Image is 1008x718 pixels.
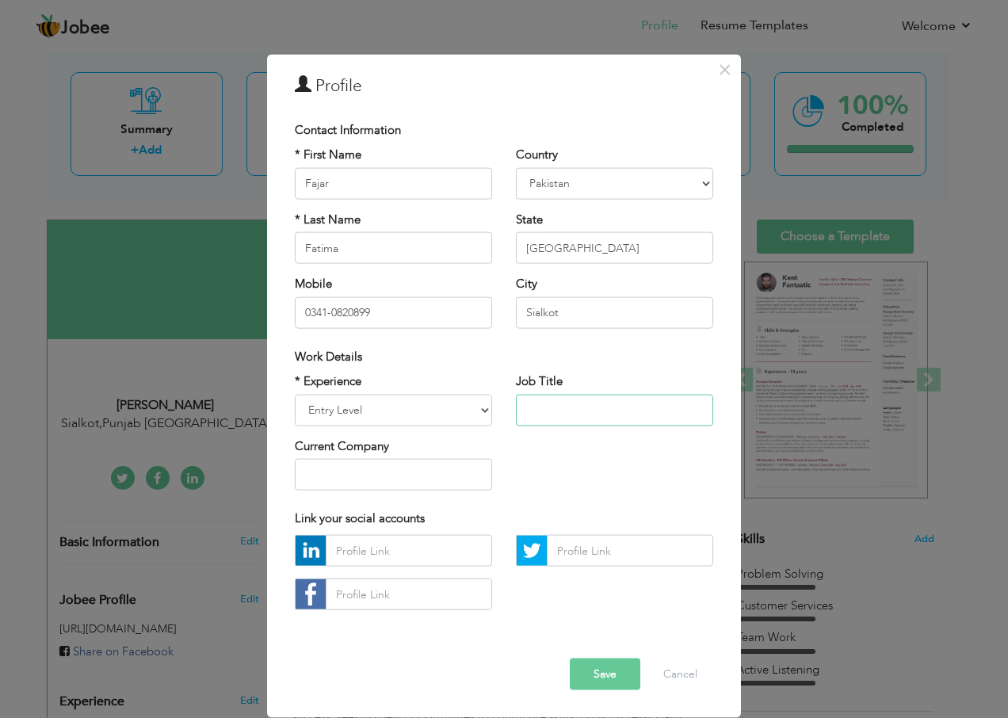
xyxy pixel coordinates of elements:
[295,122,401,138] span: Contact Information
[547,535,713,567] input: Profile Link
[517,536,547,566] img: Twitter
[516,211,543,227] label: State
[295,437,389,454] label: Current Company
[647,659,713,690] button: Cancel
[295,74,713,98] h3: Profile
[295,373,361,390] label: * Experience
[516,276,537,292] label: City
[516,373,563,390] label: Job Title
[295,147,361,163] label: * First Name
[296,536,326,566] img: linkedin
[296,579,326,609] img: facebook
[516,147,558,163] label: Country
[718,55,731,84] span: ×
[295,348,362,364] span: Work Details
[295,510,425,526] span: Link your social accounts
[712,57,737,82] button: Close
[295,211,361,227] label: * Last Name
[326,579,492,610] input: Profile Link
[326,535,492,567] input: Profile Link
[570,659,640,690] button: Save
[295,276,332,292] label: Mobile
